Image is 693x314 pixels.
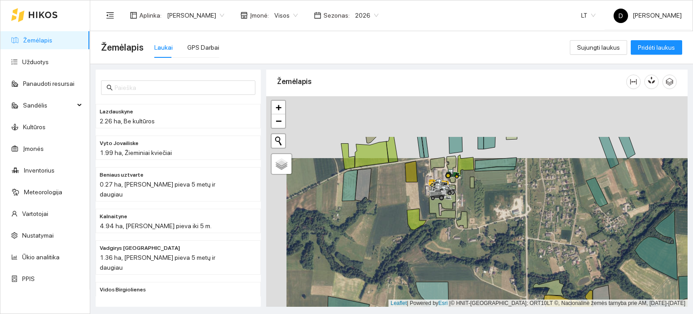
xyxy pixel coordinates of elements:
span: Pridėti laukus [638,42,675,52]
span: menu-fold [106,11,114,19]
span: [PERSON_NAME] [614,12,682,19]
div: GPS Darbai [187,42,219,52]
span: Vyto Jovailiske [100,139,139,148]
span: Sandėlis [23,96,74,114]
span: Sujungti laukus [577,42,620,52]
span: 2.26 ha, Be kultūros [100,117,155,125]
input: Paieška [115,83,250,93]
a: Esri [439,300,448,306]
span: D [619,9,623,23]
span: Aplinka : [139,10,162,20]
a: Žemėlapis [23,37,52,44]
span: Kalnaityne [100,212,127,221]
span: + [276,102,282,113]
span: 1.99 ha, Žieminiai kviečiai [100,149,172,156]
span: Vidos Birgiolienes [100,286,146,294]
a: Vartotojai [22,210,48,217]
button: column-width [626,75,641,89]
a: Nustatymai [22,232,54,239]
button: menu-fold [101,6,119,24]
a: Inventorius [24,167,55,174]
span: calendar [314,12,321,19]
a: Ūkio analitika [22,253,60,261]
span: 1.34 ha, Kukurūzai žaliajam pašaru [100,295,197,303]
span: layout [130,12,137,19]
a: PPIS [22,275,35,282]
a: Zoom out [272,114,285,128]
a: Sujungti laukus [570,44,627,51]
a: Layers [272,154,291,174]
a: Užduotys [22,58,49,66]
a: Įmonės [23,145,44,152]
span: Beniaus uztvarte [100,171,143,179]
a: Zoom in [272,101,285,114]
span: LT [581,9,596,22]
span: Įmonė : [250,10,269,20]
a: Pridėti laukus [631,44,682,51]
span: column-width [627,78,640,85]
span: 0.27 ha, [PERSON_NAME] pieva 5 metų ir daugiau [100,181,215,198]
a: Leaflet [391,300,407,306]
a: Kultūros [23,123,46,131]
a: Meteorologija [24,188,62,196]
span: Sezonas : [323,10,350,20]
span: | [449,300,451,306]
span: Lazdauskyne [100,108,133,116]
span: Žemėlapis [101,40,143,55]
span: shop [240,12,248,19]
span: Visos [274,9,298,22]
button: Sujungti laukus [570,40,627,55]
span: search [106,84,113,91]
div: Laukai [154,42,173,52]
span: − [276,115,282,127]
span: 2026 [355,9,379,22]
span: Vadgirys lanka [100,244,180,253]
span: 4.94 ha, [PERSON_NAME] pieva iki 5 m. [100,222,212,230]
div: | Powered by © HNIT-[GEOGRAPHIC_DATA]; ORT10LT ©, Nacionalinė žemės tarnyba prie AM, [DATE]-[DATE] [388,300,688,307]
span: 1.36 ha, [PERSON_NAME] pieva 5 metų ir daugiau [100,254,215,271]
span: Dovydas Baršauskas [167,9,224,22]
button: Pridėti laukus [631,40,682,55]
a: Panaudoti resursai [23,80,74,87]
button: Initiate a new search [272,134,285,148]
div: Žemėlapis [277,69,626,94]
